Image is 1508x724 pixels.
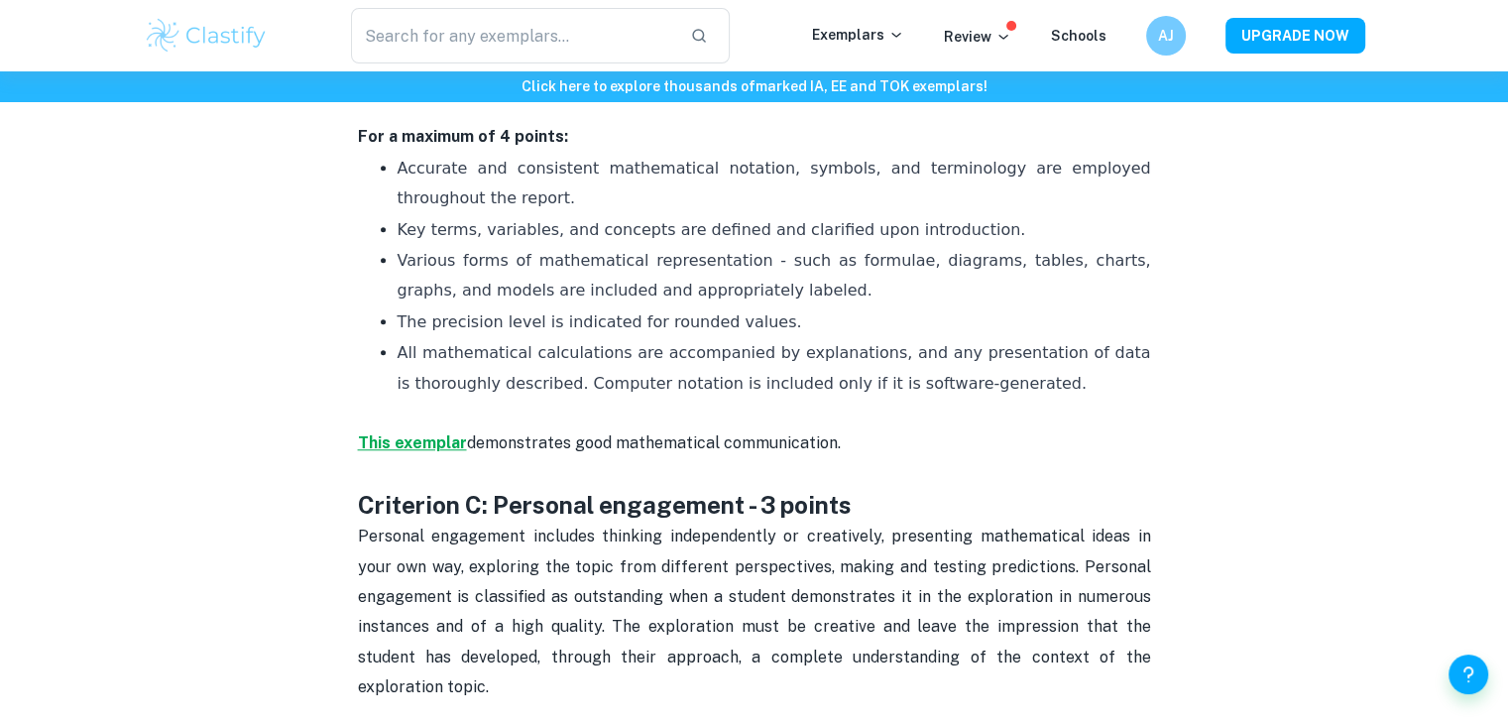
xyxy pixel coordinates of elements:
h6: Click here to explore thousands of marked IA, EE and TOK exemplars ! [4,75,1504,97]
span: All mathematical calculations are accompanied by explanations, and any presentation of data is th... [398,343,1156,392]
a: Schools [1051,28,1106,44]
span: Accurate and consistent mathematical notation, symbols, and terminology are employed throughout t... [398,159,1156,207]
strong: Criterion C: Personal engagement - 3 points [358,491,852,519]
button: AJ [1146,16,1186,56]
span: The precision level is indicated for rounded values. [398,312,802,331]
strong: For a maximum of 4 points: [358,127,568,146]
h6: AJ [1154,25,1177,47]
span: demonstrates good mathematical communication. [467,433,841,452]
span: Key terms, variables, and concepts are defined and clarified upon introduction. [398,220,1026,239]
img: Clastify logo [144,16,270,56]
input: Search for any exemplars... [351,8,675,63]
p: Exemplars [812,24,904,46]
p: Review [944,26,1011,48]
span: Various forms of mathematical representation - such as formulae, diagrams, tables, charts, graphs... [398,251,1156,300]
span: Personal engagement includes thinking independently or creatively, presenting mathematical ideas ... [358,527,1155,696]
a: This exemplar [358,433,467,452]
button: Help and Feedback [1449,655,1488,694]
button: UPGRADE NOW [1225,18,1365,54]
